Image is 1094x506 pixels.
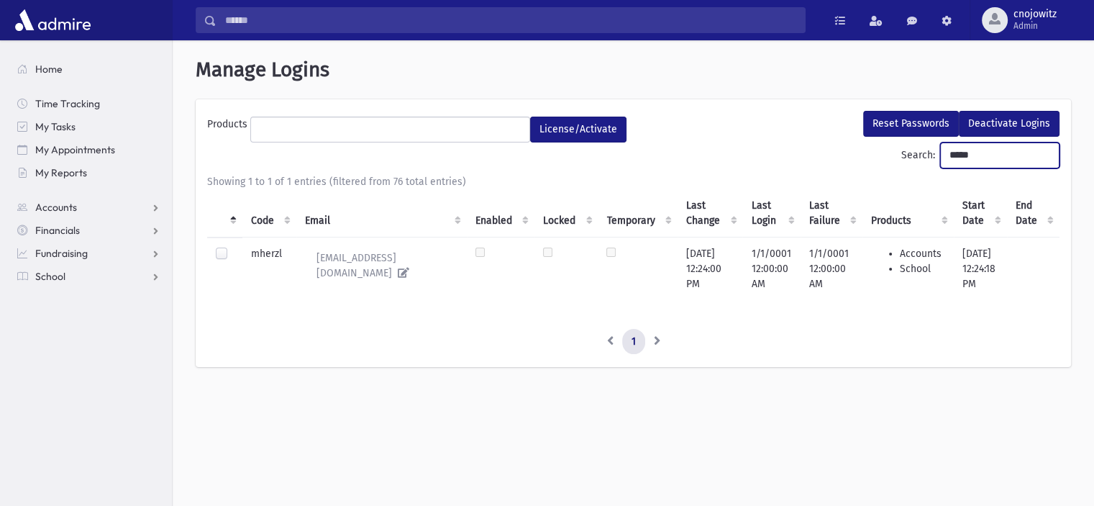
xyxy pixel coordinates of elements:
[6,138,172,161] a: My Appointments
[678,237,742,300] td: [DATE] 12:24:00 PM
[6,219,172,242] a: Financials
[622,329,645,355] a: 1
[6,58,172,81] a: Home
[35,224,80,237] span: Financials
[216,7,805,33] input: Search
[35,166,87,179] span: My Reports
[207,189,242,238] th: : activate to sort column descending
[196,58,1071,82] h1: Manage Logins
[6,115,172,138] a: My Tasks
[6,161,172,184] a: My Reports
[940,143,1059,168] input: Search:
[530,117,626,143] button: License/Activate
[35,201,77,214] span: Accounts
[863,111,959,137] button: Reset Passwords
[6,265,172,288] a: School
[900,246,945,261] li: Accounts
[954,189,1007,238] th: Start Date : activate to sort column ascending
[305,246,458,285] a: [EMAIL_ADDRESS][DOMAIN_NAME]
[35,270,65,283] span: School
[242,237,296,300] td: mherzl
[35,143,115,156] span: My Appointments
[1013,9,1057,20] span: cnojowitz
[1013,20,1057,32] span: Admin
[534,189,598,238] th: Locked : activate to sort column ascending
[6,242,172,265] a: Fundraising
[742,237,800,300] td: 1/1/0001 12:00:00 AM
[296,189,467,238] th: Email : activate to sort column ascending
[35,97,100,110] span: Time Tracking
[35,247,88,260] span: Fundraising
[862,189,954,238] th: Products : activate to sort column ascending
[35,120,76,133] span: My Tasks
[35,63,63,76] span: Home
[678,189,742,238] th: Last Change : activate to sort column ascending
[954,237,1007,300] td: [DATE] 12:24:18 PM
[598,189,678,238] th: Temporary : activate to sort column ascending
[801,189,862,238] th: Last Failure : activate to sort column ascending
[801,237,862,300] td: 1/1/0001 12:00:00 AM
[207,174,1059,189] div: Showing 1 to 1 of 1 entries (filtered from 76 total entries)
[959,111,1059,137] button: Deactivate Logins
[1007,189,1059,238] th: End Date : activate to sort column ascending
[12,6,94,35] img: AdmirePro
[207,117,250,137] label: Products
[6,92,172,115] a: Time Tracking
[742,189,800,238] th: Last Login : activate to sort column ascending
[242,189,296,238] th: Code : activate to sort column ascending
[6,196,172,219] a: Accounts
[901,143,1059,168] label: Search:
[467,189,534,238] th: Enabled : activate to sort column ascending
[900,261,945,276] li: School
